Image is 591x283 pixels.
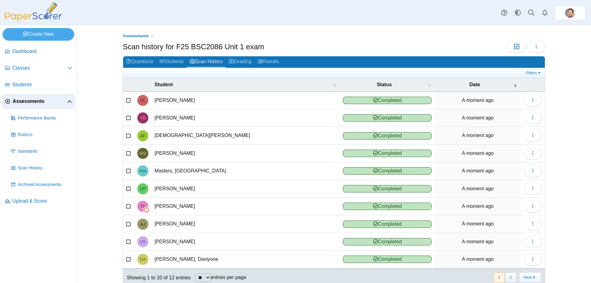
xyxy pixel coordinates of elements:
a: Archived Assessments [9,177,75,192]
a: Students [156,56,187,68]
button: 1 [494,273,505,283]
time: Sep 16, 2025 at 12:15 PM [462,168,494,173]
a: Performance Bands [9,111,75,126]
span: Date : Activate to remove sorting [513,78,517,91]
button: Next [519,273,541,283]
a: Questions [123,56,156,68]
td: [DEMOGRAPHIC_DATA][PERSON_NAME] [151,127,340,144]
td: [PERSON_NAME] [151,180,340,198]
span: Student : Activate to sort [332,78,336,91]
time: Sep 16, 2025 at 12:15 PM [462,257,494,262]
span: Daviyone Armstrong [140,257,146,261]
span: Anna Frenchman [140,134,146,138]
span: Status [377,82,392,87]
span: Victor Sanchez-Rivas [140,240,146,244]
td: [PERSON_NAME] [151,198,340,215]
span: Completed [343,238,432,245]
span: Donovan Pettiford [140,187,146,191]
a: Upload & Score [2,194,75,209]
td: [PERSON_NAME] [151,92,340,109]
span: Olivia Lore [140,98,146,103]
a: Assessments [2,94,75,109]
span: Amanda Jarquin [140,222,145,226]
label: entries per page [211,275,246,280]
td: Masters, [GEOGRAPHIC_DATA] [151,162,340,180]
span: Taylor Kieszek [140,204,146,208]
time: Sep 16, 2025 at 12:15 PM [462,115,494,120]
span: Performance Bands [18,115,72,121]
a: Results [255,56,282,68]
span: Completed [343,185,432,192]
span: Completed [343,220,432,228]
a: Students [2,78,75,92]
span: Upload & Score [12,198,72,204]
span: Kortney Masters [140,169,146,173]
span: Rubrics [18,132,72,138]
img: PaperScorer [2,2,64,21]
a: ps.HSacT1knwhZLr8ZK [555,6,585,20]
a: Rubrics [9,127,75,142]
span: Scan History [18,165,72,171]
span: Completed [343,97,432,104]
span: Completed [343,150,432,157]
a: Alerts [538,6,552,20]
span: Completed [343,167,432,175]
a: Scan History [9,161,75,176]
time: Sep 16, 2025 at 12:15 PM [462,239,494,244]
span: Classes [12,65,67,71]
time: Sep 16, 2025 at 12:15 PM [462,204,494,209]
a: Create New [2,28,74,40]
time: Sep 16, 2025 at 12:15 PM [462,151,494,156]
span: Archived Assessments [18,182,72,188]
a: Dashboard [2,44,75,59]
img: canvas-logo.png [143,207,150,213]
td: [PERSON_NAME] [151,233,340,251]
span: Assessments [123,34,149,38]
h1: Scan history for F25 BSC2086 Unit 1 exam [123,42,264,52]
img: ps.HSacT1knwhZLr8ZK [565,8,575,18]
span: Status : Activate to sort [427,78,431,91]
span: Students [12,81,72,88]
button: 2 [505,273,516,283]
span: Completed [343,114,432,122]
td: [PERSON_NAME] [151,109,340,127]
span: Wyatt Vincent [139,151,147,156]
a: Classes [2,61,75,76]
span: Yasha Bryant [140,116,146,120]
a: Filters [525,70,543,76]
span: Standards [18,148,72,155]
nav: pagination [493,273,541,283]
span: Patrick Rowe [565,8,575,18]
time: Sep 16, 2025 at 12:15 PM [462,133,494,138]
a: Scan History [187,56,226,68]
td: [PERSON_NAME], Daviyone [151,251,340,268]
a: Standards [9,144,75,159]
span: Date [469,82,480,87]
span: Student [155,82,173,87]
a: PaperScorer [2,17,64,22]
span: Assessments [13,98,67,105]
a: Grading [226,56,255,68]
a: Assessments [121,32,150,40]
td: [PERSON_NAME] [151,145,340,162]
span: Completed [343,132,432,139]
time: Sep 16, 2025 at 12:15 PM [462,221,494,226]
span: Completed [343,256,432,263]
span: Completed [343,203,432,210]
td: [PERSON_NAME] [151,215,340,233]
span: Dashboard [12,48,72,55]
time: Sep 16, 2025 at 12:15 PM [462,98,494,103]
time: Sep 16, 2025 at 12:15 PM [462,186,494,191]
